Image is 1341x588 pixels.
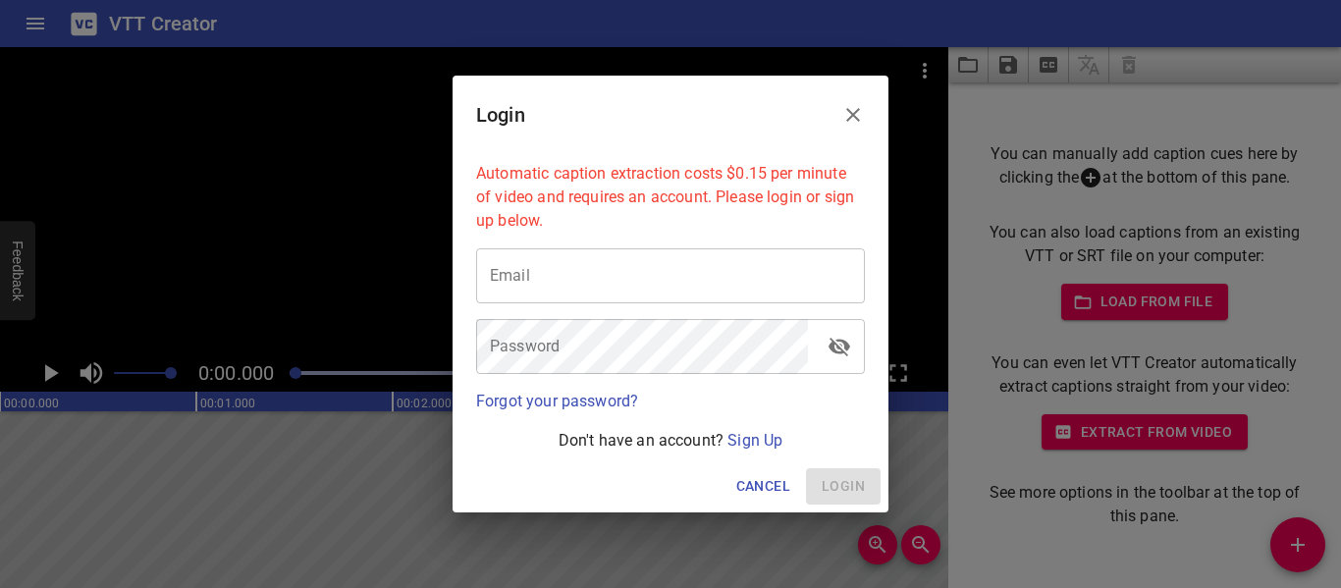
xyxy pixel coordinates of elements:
[816,323,863,370] button: toggle password visibility
[830,91,877,138] button: Close
[727,431,782,450] a: Sign Up
[476,392,638,410] a: Forgot your password?
[476,99,525,131] h6: Login
[476,429,865,453] p: Don't have an account?
[476,162,865,233] p: Automatic caption extraction costs $0.15 per minute of video and requires an account. Please logi...
[728,468,798,505] button: Cancel
[806,468,881,505] span: Please enter your email and password above.
[736,474,790,499] span: Cancel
